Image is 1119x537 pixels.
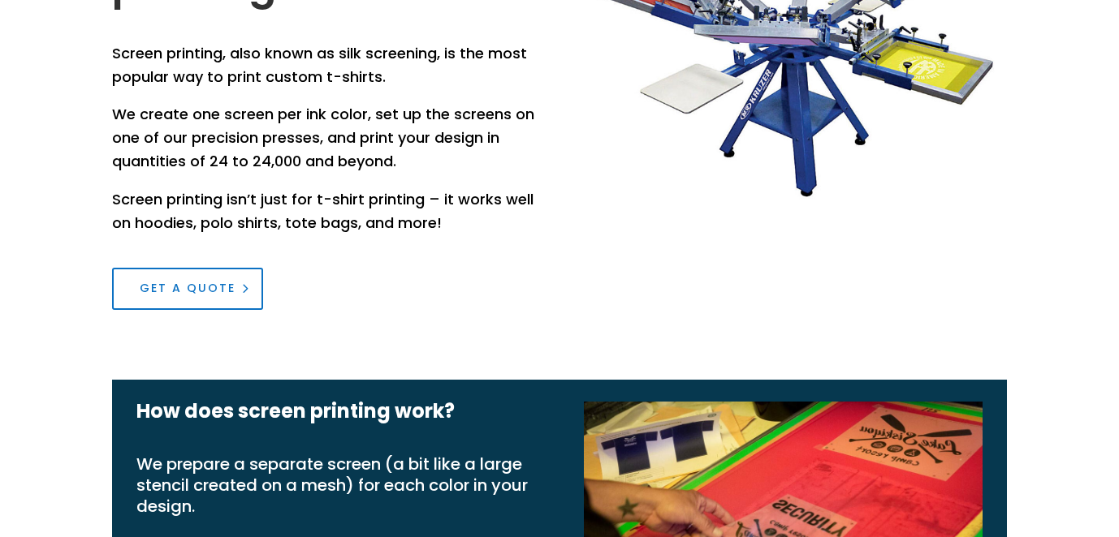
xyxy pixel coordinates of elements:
[112,42,535,104] p: Screen printing, also known as silk screening, is the most popular way to print custom t-shirts.
[136,402,535,429] h3: How does screen printing work?
[112,188,535,235] p: Screen printing isn’t just for t-shirt printing – it works well on hoodies, polo shirts, tote bag...
[112,268,263,310] a: Get a Quote
[136,453,535,517] p: We prepare a separate screen (a bit like a large stencil created on a mesh) for each color in you...
[112,103,535,187] p: We create one screen per ink color, set up the screens on one of our precision presses, and print...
